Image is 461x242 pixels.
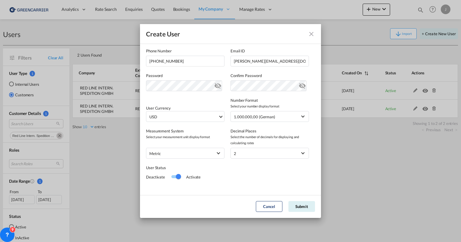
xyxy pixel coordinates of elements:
button: icon-close fg-AAA8AD [305,28,317,40]
label: Number Format [230,97,309,103]
div: 1.000.000,00 (German) [234,114,275,119]
label: Decimal Places [230,128,309,134]
div: User Status [146,165,230,171]
md-icon: icon-eye-off [214,81,221,88]
md-dialog: GeneralIntergration Details ... [140,24,321,218]
md-icon: icon-close fg-AAA8AD [308,30,315,38]
label: Phone Number [146,48,224,54]
div: Create User [146,30,180,38]
span: Select your measurement unit display format [146,134,224,140]
input: Email [230,56,309,67]
label: Password [146,73,224,79]
label: Email ID [230,48,309,54]
label: Measurement System [146,128,224,134]
div: Activate [180,174,201,180]
md-switch: Switch 1 [171,172,180,181]
label: Confirm Password [230,73,309,79]
div: 2 [234,151,236,156]
label: User Currency [146,106,171,110]
md-icon: icon-eye-off [299,81,306,88]
span: Select your number display format [230,103,309,109]
md-select: Select Currency: $ USDUnited States Dollar [146,111,224,122]
button: Submit [288,201,315,212]
button: Cancel [256,201,282,212]
input: +49 (0) 5232 9980-557 [146,56,224,67]
div: metric [149,151,161,156]
div: Deactivate [146,174,171,180]
span: Select the number of decimals for displaying and calculating rates [230,134,309,146]
span: USD [149,114,218,120]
